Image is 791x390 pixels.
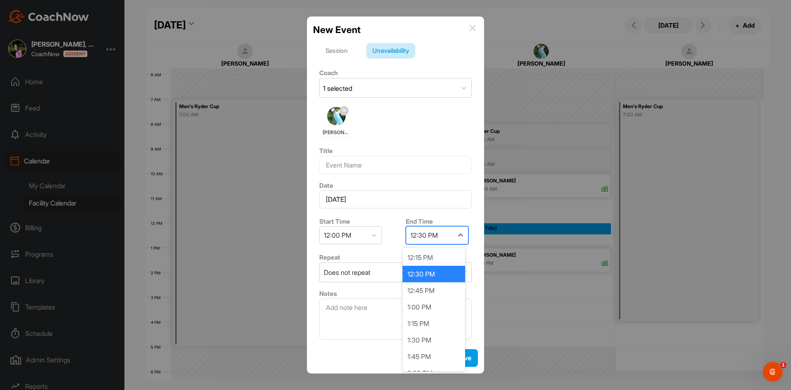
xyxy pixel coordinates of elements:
[366,43,415,59] div: Unavailability
[319,253,340,261] label: Repeat
[403,332,465,348] div: 1:30 PM
[469,25,476,31] img: info
[324,230,351,240] div: 12:00 PM
[410,230,438,240] div: 12:30 PM
[319,43,354,59] div: Session
[313,23,360,37] h2: New Event
[780,362,786,369] span: 1
[319,190,472,208] input: Select Date
[324,267,370,277] div: Does not repeat
[319,156,472,174] input: Event Name
[403,365,465,381] div: 2:00 PM
[319,69,338,77] label: Coach
[403,282,465,299] div: 12:45 PM
[403,249,465,266] div: 12:15 PM
[403,299,465,315] div: 1:00 PM
[403,348,465,365] div: 1:45 PM
[327,107,346,125] img: square_1707734b9169688d3d4311bb3a41c2ac.jpg
[319,290,337,298] label: Notes
[403,315,465,332] div: 1:15 PM
[406,217,433,225] label: End Time
[763,362,783,382] iframe: Intercom live chat
[323,83,352,93] div: 1 selected
[319,147,333,155] label: Title
[403,266,465,282] div: 12:30 PM
[319,182,333,189] label: Date
[323,129,351,136] span: [PERSON_NAME]
[319,217,350,225] label: Start Time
